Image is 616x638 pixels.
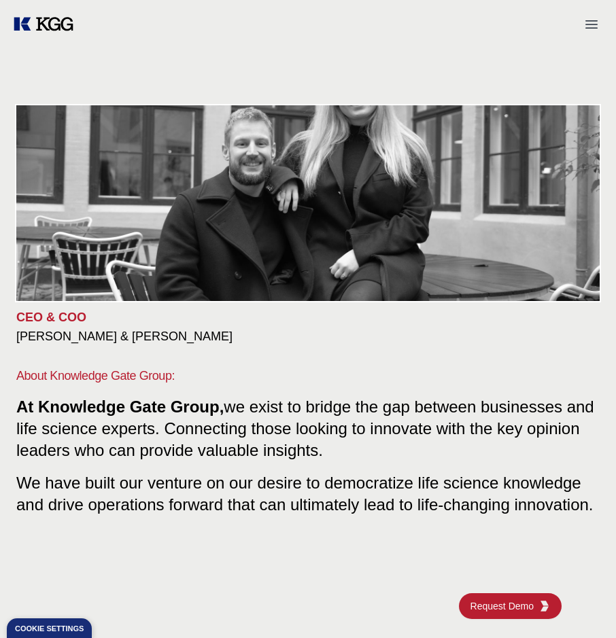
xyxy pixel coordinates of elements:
div: Chat-widget [548,573,616,638]
h3: [PERSON_NAME] & [PERSON_NAME] [16,328,600,344]
button: Open menu [578,11,605,38]
iframe: Chat Widget [548,573,616,638]
p: CEO & COO [16,309,600,325]
span: At Knowledge Gate Group, [16,397,224,416]
span: Request Demo [470,599,539,613]
h1: About Knowledge Gate Group: [16,366,600,385]
a: KOL Knowledge Platform: Talk to Key External Experts (KEE) [11,14,84,35]
a: Request DemoKGG [459,593,562,619]
img: KOL management, KEE, Therapy area experts [16,105,600,301]
img: KGG [539,601,550,612]
span: we exist to bridge the gap between businesses and life science experts. Connecting those looking ... [16,397,594,459]
div: Cookie settings [15,625,84,633]
span: We have built our venture on our desire to democratize life science knowledge and drive operation... [16,468,594,514]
